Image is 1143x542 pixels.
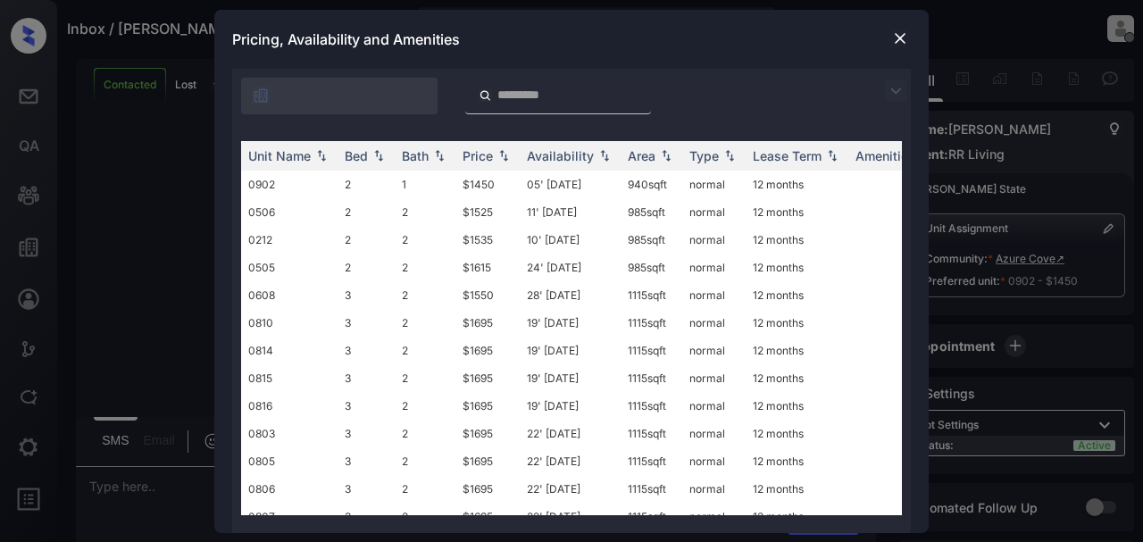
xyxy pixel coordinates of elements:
[746,171,848,198] td: 12 months
[455,281,520,309] td: $1550
[621,503,682,530] td: 1115 sqft
[241,309,338,337] td: 0810
[621,226,682,254] td: 985 sqft
[746,503,848,530] td: 12 months
[621,475,682,503] td: 1115 sqft
[338,254,395,281] td: 2
[621,364,682,392] td: 1115 sqft
[746,198,848,226] td: 12 months
[682,337,746,364] td: normal
[455,254,520,281] td: $1615
[621,420,682,447] td: 1115 sqft
[338,171,395,198] td: 2
[520,447,621,475] td: 22' [DATE]
[621,309,682,337] td: 1115 sqft
[628,148,655,163] div: Area
[455,309,520,337] td: $1695
[682,475,746,503] td: normal
[746,309,848,337] td: 12 months
[395,198,455,226] td: 2
[241,420,338,447] td: 0803
[241,198,338,226] td: 0506
[520,171,621,198] td: 05' [DATE]
[395,337,455,364] td: 2
[520,503,621,530] td: 22' [DATE]
[746,226,848,254] td: 12 months
[855,148,915,163] div: Amenities
[520,364,621,392] td: 19' [DATE]
[885,80,906,102] img: icon-zuma
[395,281,455,309] td: 2
[520,254,621,281] td: 24' [DATE]
[338,503,395,530] td: 3
[248,148,311,163] div: Unit Name
[313,149,330,162] img: sorting
[455,198,520,226] td: $1525
[746,392,848,420] td: 12 months
[455,392,520,420] td: $1695
[338,281,395,309] td: 3
[746,337,848,364] td: 12 months
[520,475,621,503] td: 22' [DATE]
[455,364,520,392] td: $1695
[753,148,822,163] div: Lease Term
[455,420,520,447] td: $1695
[682,392,746,420] td: normal
[338,226,395,254] td: 2
[241,281,338,309] td: 0608
[682,420,746,447] td: normal
[520,392,621,420] td: 19' [DATE]
[395,254,455,281] td: 2
[746,254,848,281] td: 12 months
[455,447,520,475] td: $1695
[746,281,848,309] td: 12 months
[527,148,594,163] div: Availability
[395,309,455,337] td: 2
[721,149,738,162] img: sorting
[520,198,621,226] td: 11' [DATE]
[395,226,455,254] td: 2
[682,364,746,392] td: normal
[338,364,395,392] td: 3
[520,337,621,364] td: 19' [DATE]
[430,149,448,162] img: sorting
[682,309,746,337] td: normal
[823,149,841,162] img: sorting
[746,475,848,503] td: 12 months
[395,364,455,392] td: 2
[520,420,621,447] td: 22' [DATE]
[395,503,455,530] td: 2
[689,148,719,163] div: Type
[338,392,395,420] td: 3
[621,447,682,475] td: 1115 sqft
[345,148,368,163] div: Bed
[402,148,429,163] div: Bath
[621,392,682,420] td: 1115 sqft
[241,475,338,503] td: 0806
[395,447,455,475] td: 2
[338,420,395,447] td: 3
[682,198,746,226] td: normal
[395,475,455,503] td: 2
[455,171,520,198] td: $1450
[241,337,338,364] td: 0814
[338,447,395,475] td: 3
[520,226,621,254] td: 10' [DATE]
[746,447,848,475] td: 12 months
[621,337,682,364] td: 1115 sqft
[455,475,520,503] td: $1695
[338,475,395,503] td: 3
[657,149,675,162] img: sorting
[682,281,746,309] td: normal
[214,10,929,69] div: Pricing, Availability and Amenities
[746,364,848,392] td: 12 months
[455,337,520,364] td: $1695
[241,254,338,281] td: 0505
[520,309,621,337] td: 19' [DATE]
[241,392,338,420] td: 0816
[621,281,682,309] td: 1115 sqft
[395,420,455,447] td: 2
[621,198,682,226] td: 985 sqft
[479,88,492,104] img: icon-zuma
[463,148,493,163] div: Price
